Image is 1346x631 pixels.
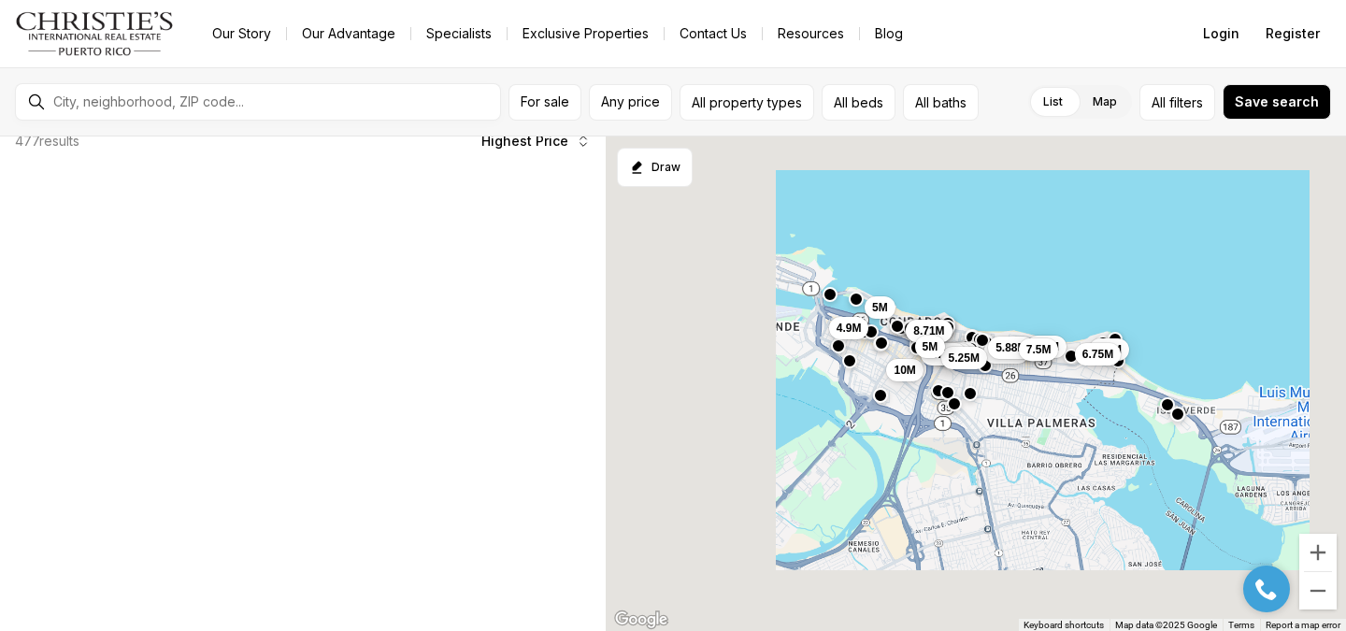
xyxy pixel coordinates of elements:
[1266,620,1340,630] a: Report a map error
[995,340,1026,355] span: 5.88M
[1299,534,1337,571] button: Zoom in
[1075,343,1121,366] button: 6.75M
[1152,93,1166,112] span: All
[822,84,895,121] button: All beds
[903,84,979,121] button: All baths
[15,134,79,149] p: 477 results
[287,21,410,47] a: Our Advantage
[906,320,952,342] button: 8.71M
[1254,15,1331,52] button: Register
[508,84,581,121] button: For sale
[508,21,664,47] a: Exclusive Properties
[1139,84,1215,121] button: Allfilters
[894,363,915,378] span: 10M
[1192,15,1251,52] button: Login
[589,84,672,121] button: Any price
[913,323,944,338] span: 8.71M
[1026,336,1067,358] button: 6.3M
[763,21,859,47] a: Resources
[197,21,286,47] a: Our Story
[1028,85,1078,119] label: List
[1019,338,1059,361] button: 7.5M
[1299,572,1337,609] button: Zoom out
[1078,85,1132,119] label: Map
[665,21,762,47] button: Contact Us
[1266,26,1320,41] span: Register
[1026,342,1052,357] span: 7.5M
[915,336,946,358] button: 5M
[872,300,888,315] span: 5M
[923,339,938,354] span: 5M
[601,94,660,109] span: Any price
[470,122,602,160] button: Highest Price
[941,347,987,369] button: 5.25M
[1235,94,1319,109] span: Save search
[617,148,693,187] button: Start drawing
[988,337,1034,359] button: 5.88M
[1228,620,1254,630] a: Terms (opens in new tab)
[865,296,895,319] button: 5M
[1115,620,1217,630] span: Map data ©2025 Google
[521,94,569,109] span: For sale
[829,317,869,339] button: 4.9M
[1169,93,1203,112] span: filters
[1223,84,1331,120] button: Save search
[15,11,175,56] img: logo
[1089,338,1129,361] button: 6.5M
[1203,26,1239,41] span: Login
[837,321,862,336] span: 4.9M
[886,359,923,381] button: 10M
[1082,347,1113,362] span: 6.75M
[860,21,918,47] a: Blog
[680,84,814,121] button: All property types
[411,21,507,47] a: Specialists
[949,351,980,366] span: 5.25M
[481,134,568,149] span: Highest Price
